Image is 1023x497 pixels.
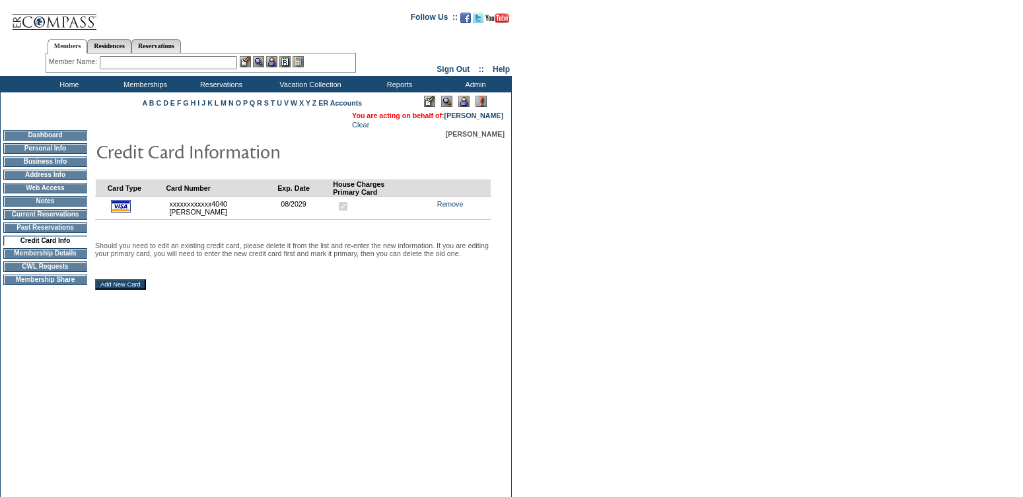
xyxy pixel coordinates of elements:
[446,130,505,138] span: [PERSON_NAME]
[411,11,458,27] td: Follow Us ::
[11,3,97,30] img: Compass Home
[3,209,87,220] td: Current Reservations
[460,13,471,23] img: Become our fan on Facebook
[236,99,241,107] a: O
[299,99,304,107] a: X
[143,99,147,107] a: A
[3,156,87,167] td: Business Info
[460,17,471,24] a: Become our fan on Facebook
[458,96,470,107] img: Impersonate
[3,248,87,259] td: Membership Details
[108,180,166,196] td: Card Type
[437,200,464,208] a: Remove
[264,99,269,107] a: S
[277,196,333,219] td: 08/2029
[257,99,262,107] a: R
[170,99,175,107] a: E
[284,99,289,107] a: V
[485,13,509,23] img: Subscribe to our YouTube Channel
[3,183,87,193] td: Web Access
[197,99,199,107] a: I
[201,99,205,107] a: J
[3,170,87,180] td: Address Info
[182,76,258,92] td: Reservations
[3,275,87,285] td: Membership Share
[266,56,277,67] img: Impersonate
[111,200,131,213] img: icon_cc_visa.gif
[49,56,100,67] div: Member Name:
[473,13,483,23] img: Follow us on Twitter
[229,99,234,107] a: N
[207,99,213,107] a: K
[360,76,436,92] td: Reports
[279,56,291,67] img: Reservations
[253,56,264,67] img: View
[96,138,360,164] img: pgTtlCreditCardInfo.gif
[3,130,87,141] td: Dashboard
[48,39,88,53] a: Members
[444,112,503,119] a: [PERSON_NAME]
[352,112,503,119] span: You are acting on behalf of:
[441,96,452,107] img: View Mode
[333,180,422,196] td: House Charges Primary Card
[131,39,181,53] a: Reservations
[493,65,510,74] a: Help
[277,180,333,196] td: Exp. Date
[149,99,155,107] a: B
[293,56,304,67] img: b_calculator.gif
[183,99,188,107] a: G
[243,99,248,107] a: P
[3,222,87,233] td: Past Reservations
[106,76,182,92] td: Memberships
[485,17,509,24] a: Subscribe to our YouTube Channel
[221,99,227,107] a: M
[271,99,275,107] a: T
[87,39,131,53] a: Residences
[306,99,310,107] a: Y
[291,99,297,107] a: W
[3,261,87,272] td: CWL Requests
[191,99,196,107] a: H
[163,99,168,107] a: D
[318,99,362,107] a: ER Accounts
[352,121,369,129] a: Clear
[3,143,87,154] td: Personal Info
[95,279,146,290] input: Add New Card
[166,196,277,219] td: xxxxxxxxxxxx4040 [PERSON_NAME]
[177,99,182,107] a: F
[166,180,277,196] td: Card Number
[437,65,470,74] a: Sign Out
[30,76,106,92] td: Home
[479,65,484,74] span: ::
[3,236,87,246] td: Credit Card Info
[95,242,491,257] p: Should you need to edit an existing credit card, please delete it from the list and re-enter the ...
[312,99,317,107] a: Z
[156,99,161,107] a: C
[473,17,483,24] a: Follow us on Twitter
[436,76,512,92] td: Admin
[277,99,282,107] a: U
[215,99,219,107] a: L
[476,96,487,107] img: Log Concern/Member Elevation
[240,56,251,67] img: b_edit.gif
[250,99,255,107] a: Q
[258,76,360,92] td: Vacation Collection
[3,196,87,207] td: Notes
[424,96,435,107] img: Edit Mode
